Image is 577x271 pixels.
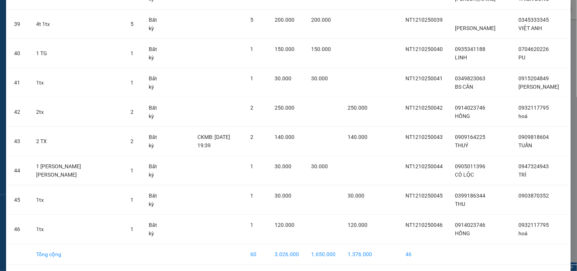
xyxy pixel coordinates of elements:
[406,75,443,81] span: NT1210250041
[275,46,294,52] span: 150.000
[311,163,328,169] span: 30.000
[250,75,253,81] span: 1
[10,49,40,98] b: Phúc An Express
[30,127,124,156] td: 2 TX
[406,134,443,140] span: NT1210250043
[275,105,294,111] span: 250.000
[8,185,30,215] td: 45
[406,17,443,23] span: NT1210250039
[455,201,466,207] span: THU
[519,54,526,61] span: PU
[64,36,105,46] li: (c) 2017
[519,113,528,119] span: hoá
[30,68,124,97] td: 1tx
[519,222,549,228] span: 0932117795
[130,50,134,56] span: 1
[130,21,134,27] span: 5
[311,17,331,23] span: 200.000
[348,134,367,140] span: 140.000
[83,10,101,28] img: logo.jpg
[30,215,124,244] td: 1tx
[455,172,474,178] span: CÔ LỘC
[10,10,48,48] img: logo.jpg
[143,68,167,97] td: Bất kỳ
[250,134,253,140] span: 2
[130,80,134,86] span: 1
[250,17,253,23] span: 5
[455,46,486,52] span: 0935341188
[275,75,291,81] span: 30.000
[250,193,253,199] span: 1
[8,68,30,97] td: 41
[30,156,124,185] td: 1 [PERSON_NAME] [PERSON_NAME]
[130,138,134,144] span: 2
[275,222,294,228] span: 120.000
[519,193,549,199] span: 0903870352
[519,134,549,140] span: 0909818604
[143,39,167,68] td: Bất kỳ
[406,193,443,199] span: NT1210250045
[130,109,134,115] span: 2
[250,163,253,169] span: 1
[455,230,471,236] span: HỒNG
[406,46,443,52] span: NT1210250040
[519,75,549,81] span: 0915204849
[143,156,167,185] td: Bất kỳ
[250,46,253,52] span: 1
[406,163,443,169] span: NT1210250044
[455,75,486,81] span: 0349823063
[519,46,549,52] span: 0704620226
[30,244,124,265] td: Tổng cộng
[143,185,167,215] td: Bất kỳ
[64,29,105,35] b: [DOMAIN_NAME]
[455,142,469,148] span: THUÝ
[400,244,449,265] td: 46
[455,105,486,111] span: 0914023746
[8,97,30,127] td: 42
[311,75,328,81] span: 30.000
[519,17,549,23] span: 0345333345
[8,10,30,39] td: 39
[455,134,486,140] span: 0909164225
[143,127,167,156] td: Bất kỳ
[250,105,253,111] span: 2
[275,134,294,140] span: 140.000
[519,25,542,31] span: VIỆT ANH
[244,244,269,265] td: 60
[143,215,167,244] td: Bất kỳ
[406,105,443,111] span: NT1210250042
[275,193,291,199] span: 30.000
[30,39,124,68] td: 1 TG
[455,25,496,31] span: [PERSON_NAME]
[143,10,167,39] td: Bất kỳ
[519,230,528,236] span: hoá
[519,142,532,148] span: TUẤN
[305,244,342,265] td: 1.650.000
[197,134,230,148] span: CKMB: [DATE] 19:39
[275,17,294,23] span: 200.000
[8,215,30,244] td: 46
[8,39,30,68] td: 40
[455,54,467,61] span: LINH
[348,193,364,199] span: 30.000
[130,197,134,203] span: 1
[519,105,549,111] span: 0932117795
[311,46,331,52] span: 150.000
[519,163,549,169] span: 0947324943
[30,185,124,215] td: 1tx
[406,222,443,228] span: NT1210250046
[455,193,486,199] span: 0399186344
[130,226,134,232] span: 1
[455,163,486,169] span: 0905011396
[8,127,30,156] td: 43
[275,163,291,169] span: 30.000
[8,156,30,185] td: 44
[30,10,124,39] td: 4t 1tx
[519,172,527,178] span: TRÍ
[269,244,305,265] td: 3.026.000
[143,97,167,127] td: Bất kỳ
[130,167,134,174] span: 1
[250,222,253,228] span: 1
[519,84,560,90] span: [PERSON_NAME]
[455,222,486,228] span: 0914023746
